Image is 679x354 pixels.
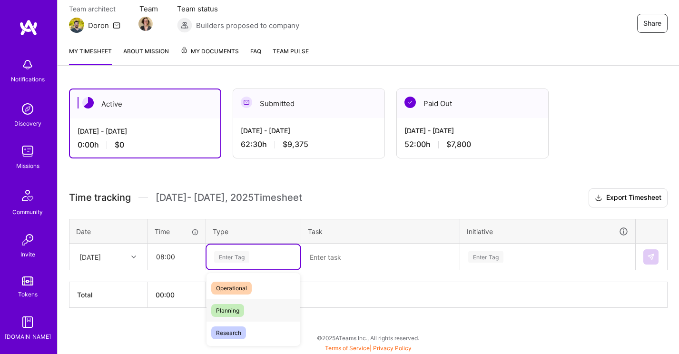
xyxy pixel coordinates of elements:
span: | [325,344,412,352]
img: Submitted [241,97,252,108]
div: Initiative [467,226,629,237]
img: Active [82,97,94,108]
span: My Documents [180,46,239,57]
span: Research [211,326,246,339]
img: guide book [18,313,37,332]
span: Team architect [69,4,120,14]
span: Planning [211,304,244,317]
a: Terms of Service [325,344,370,352]
div: [DATE] - [DATE] [404,126,541,136]
span: Time tracking [69,192,131,204]
img: bell [18,55,37,74]
div: 62:30 h [241,139,377,149]
th: Total [69,282,148,308]
img: teamwork [18,142,37,161]
input: HH:MM [148,244,205,269]
div: [DATE] [79,252,101,262]
div: 52:00 h [404,139,541,149]
div: Active [70,89,220,118]
th: Task [301,219,460,244]
a: My Documents [180,46,239,65]
div: Missions [16,161,39,171]
div: Notifications [11,74,45,84]
div: Paid Out [397,89,548,118]
span: $9,375 [283,139,308,149]
div: Doron [88,20,109,30]
div: Time [155,226,199,236]
a: Team Member Avatar [139,16,152,32]
th: Date [69,219,148,244]
div: 0:00 h [78,140,213,150]
span: Team status [177,4,299,14]
a: Team Pulse [273,46,309,65]
div: Invite [20,249,35,259]
img: tokens [22,276,33,285]
span: $7,800 [446,139,471,149]
img: logo [19,19,38,36]
div: Discovery [14,118,41,128]
span: Share [643,19,661,28]
div: [DATE] - [DATE] [78,126,213,136]
div: Community [12,207,43,217]
div: Enter Tag [468,249,503,264]
img: Paid Out [404,97,416,108]
i: icon Mail [113,21,120,29]
a: FAQ [250,46,261,65]
div: Enter Tag [214,249,249,264]
span: Team Pulse [273,48,309,55]
span: Builders proposed to company [196,20,299,30]
i: icon Download [595,193,602,203]
a: Privacy Policy [373,344,412,352]
img: Submit [647,253,655,261]
span: Team [139,4,158,14]
img: Invite [18,230,37,249]
div: © 2025 ATeams Inc., All rights reserved. [57,326,679,350]
div: Tokens [18,289,38,299]
div: [DOMAIN_NAME] [5,332,51,342]
th: Type [206,219,301,244]
img: Team Member Avatar [138,17,153,31]
div: [DATE] - [DATE] [241,126,377,136]
img: discovery [18,99,37,118]
i: icon Chevron [131,255,136,259]
img: Community [16,184,39,207]
a: About Mission [123,46,169,65]
span: Operational [211,282,252,295]
img: Builders proposed to company [177,18,192,33]
button: Share [637,14,668,33]
span: $0 [115,140,124,150]
a: My timesheet [69,46,112,65]
span: [DATE] - [DATE] , 2025 Timesheet [156,192,302,204]
button: Export Timesheet [589,188,668,207]
div: Submitted [233,89,384,118]
th: 00:00 [148,282,206,308]
img: Team Architect [69,18,84,33]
